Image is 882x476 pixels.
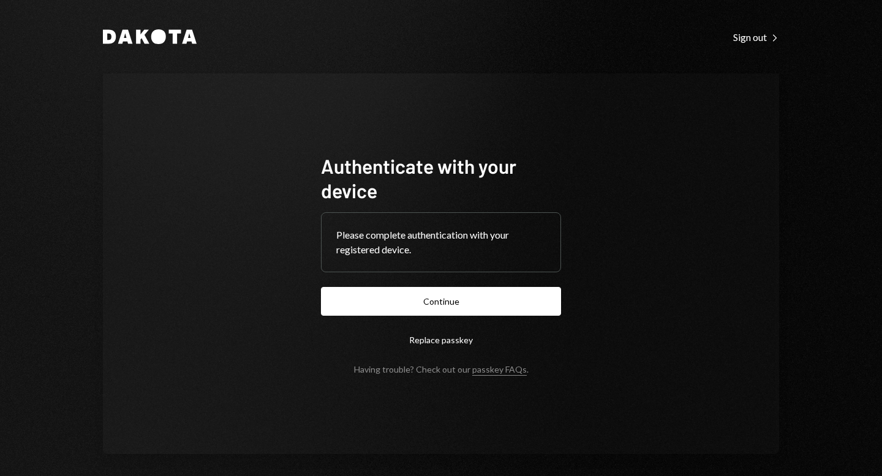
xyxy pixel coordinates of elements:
a: Sign out [733,30,779,43]
div: Sign out [733,31,779,43]
button: Continue [321,287,561,316]
a: passkey FAQs [472,364,527,376]
div: Having trouble? Check out our . [354,364,529,374]
h1: Authenticate with your device [321,154,561,203]
div: Please complete authentication with your registered device. [336,228,546,257]
button: Replace passkey [321,325,561,354]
